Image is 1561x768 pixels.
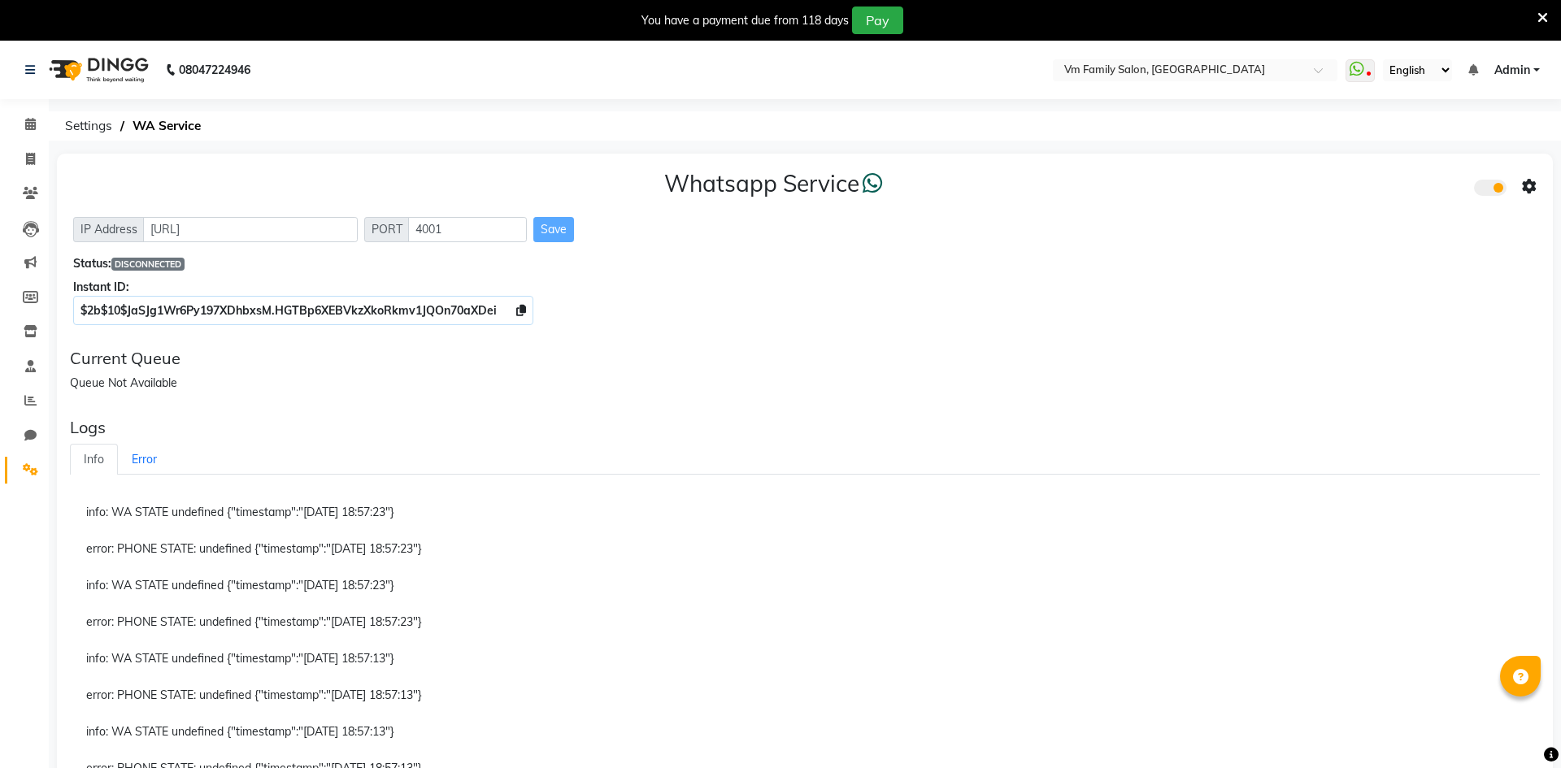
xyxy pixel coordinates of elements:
div: Instant ID: [73,279,1537,296]
span: WA Service [124,111,209,141]
h3: Whatsapp Service [664,170,883,197]
span: Admin [1494,62,1530,79]
a: Info [70,444,118,475]
span: IP Address [73,217,145,242]
div: info: WA STATE undefined {"timestamp":"[DATE] 18:57:13"} [70,714,1540,751]
input: Sizing example input [408,217,527,242]
div: info: WA STATE undefined {"timestamp":"[DATE] 18:57:23"} [70,494,1540,532]
div: Logs [70,418,1540,437]
div: Current Queue [70,349,1540,368]
div: Queue Not Available [70,375,1540,392]
span: $2b$10$JaSJg1Wr6Py197XDhbxsM.HGTBp6XEBVkzXkoRkmv1JQOn70aXDei [80,303,497,318]
img: logo [41,47,153,93]
button: Pay [852,7,903,34]
span: DISCONNECTED [111,258,185,271]
input: Sizing example input [143,217,358,242]
div: info: WA STATE undefined {"timestamp":"[DATE] 18:57:13"} [70,640,1540,678]
div: info: WA STATE undefined {"timestamp":"[DATE] 18:57:23"} [70,567,1540,605]
span: PORT [364,217,410,242]
div: error: PHONE STATE: undefined {"timestamp":"[DATE] 18:57:23"} [70,531,1540,568]
div: Status: [73,255,1537,272]
a: Error [118,444,171,475]
b: 08047224946 [179,47,250,93]
div: error: PHONE STATE: undefined {"timestamp":"[DATE] 18:57:23"} [70,604,1540,641]
div: You have a payment due from 118 days [641,12,849,29]
div: error: PHONE STATE: undefined {"timestamp":"[DATE] 18:57:13"} [70,677,1540,714]
span: Settings [57,111,120,141]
